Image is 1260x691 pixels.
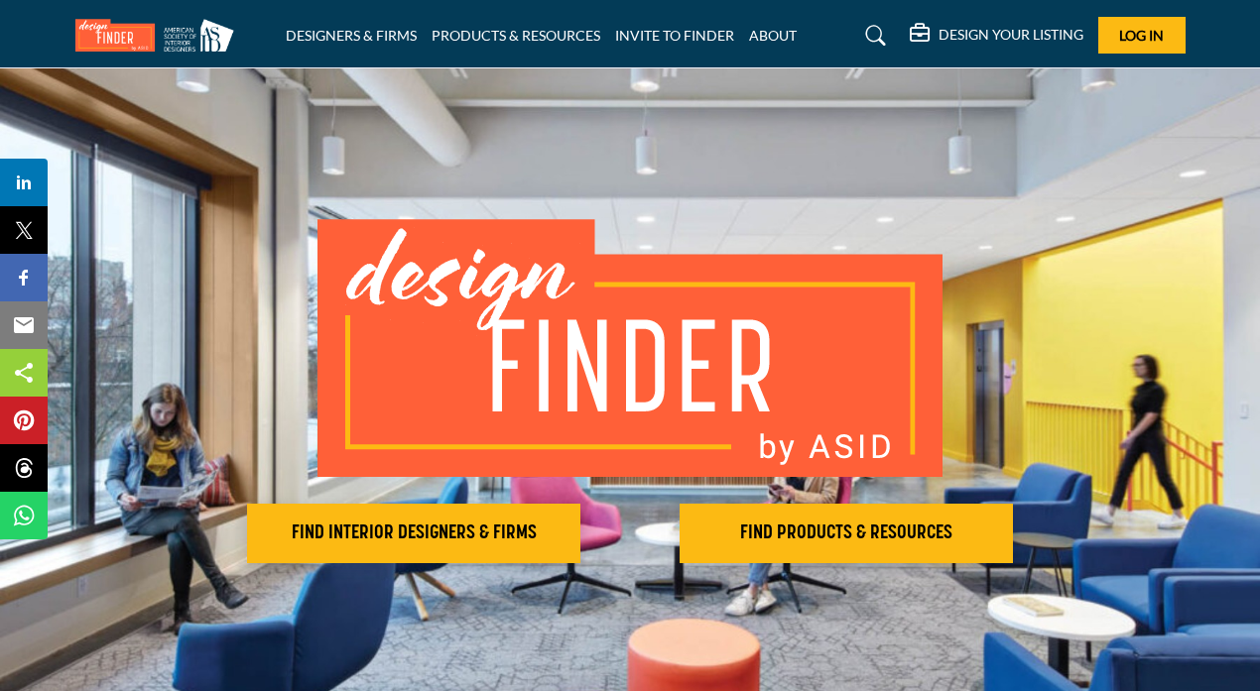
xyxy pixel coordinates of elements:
a: Search [846,20,899,52]
a: INVITE TO FINDER [615,27,734,44]
span: Log In [1119,27,1164,44]
button: FIND INTERIOR DESIGNERS & FIRMS [247,504,580,563]
img: Site Logo [75,19,244,52]
div: DESIGN YOUR LISTING [910,24,1083,48]
h5: DESIGN YOUR LISTING [939,26,1083,44]
a: PRODUCTS & RESOURCES [432,27,600,44]
a: DESIGNERS & FIRMS [286,27,417,44]
button: FIND PRODUCTS & RESOURCES [680,504,1013,563]
img: image [317,219,943,477]
a: ABOUT [749,27,797,44]
h2: FIND INTERIOR DESIGNERS & FIRMS [253,521,574,545]
button: Log In [1098,17,1186,54]
h2: FIND PRODUCTS & RESOURCES [686,521,1007,545]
